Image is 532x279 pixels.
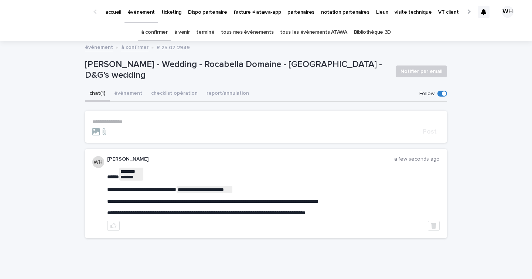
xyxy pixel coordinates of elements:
[107,156,394,162] p: [PERSON_NAME]
[420,128,440,135] button: Post
[85,43,113,51] a: événement
[15,4,86,19] img: Ls34BcGeRexTGTNfXpUC
[400,68,442,75] span: Notifier par email
[202,86,253,102] button: report/annulation
[396,65,447,77] button: Notifier par email
[394,156,440,162] p: a few seconds ago
[419,91,434,97] p: Follow
[354,24,391,41] a: Bibliothèque 3D
[121,43,149,51] a: à confirmer
[280,24,347,41] a: tous les événements ATAWA
[147,86,202,102] button: checklist opération
[221,24,273,41] a: tous mes événements
[85,59,390,81] p: [PERSON_NAME] - Wedding - Rocabella Domaine - [GEOGRAPHIC_DATA] - D&G’s wedding
[174,24,190,41] a: à venir
[196,24,214,41] a: terminé
[157,43,190,51] p: R 25 07 2949
[428,221,440,231] button: Delete post
[107,221,120,231] button: like this post
[423,128,437,135] span: Post
[502,6,514,18] div: WH
[110,86,147,102] button: événement
[141,24,168,41] a: à confirmer
[85,86,110,102] button: chat (1)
